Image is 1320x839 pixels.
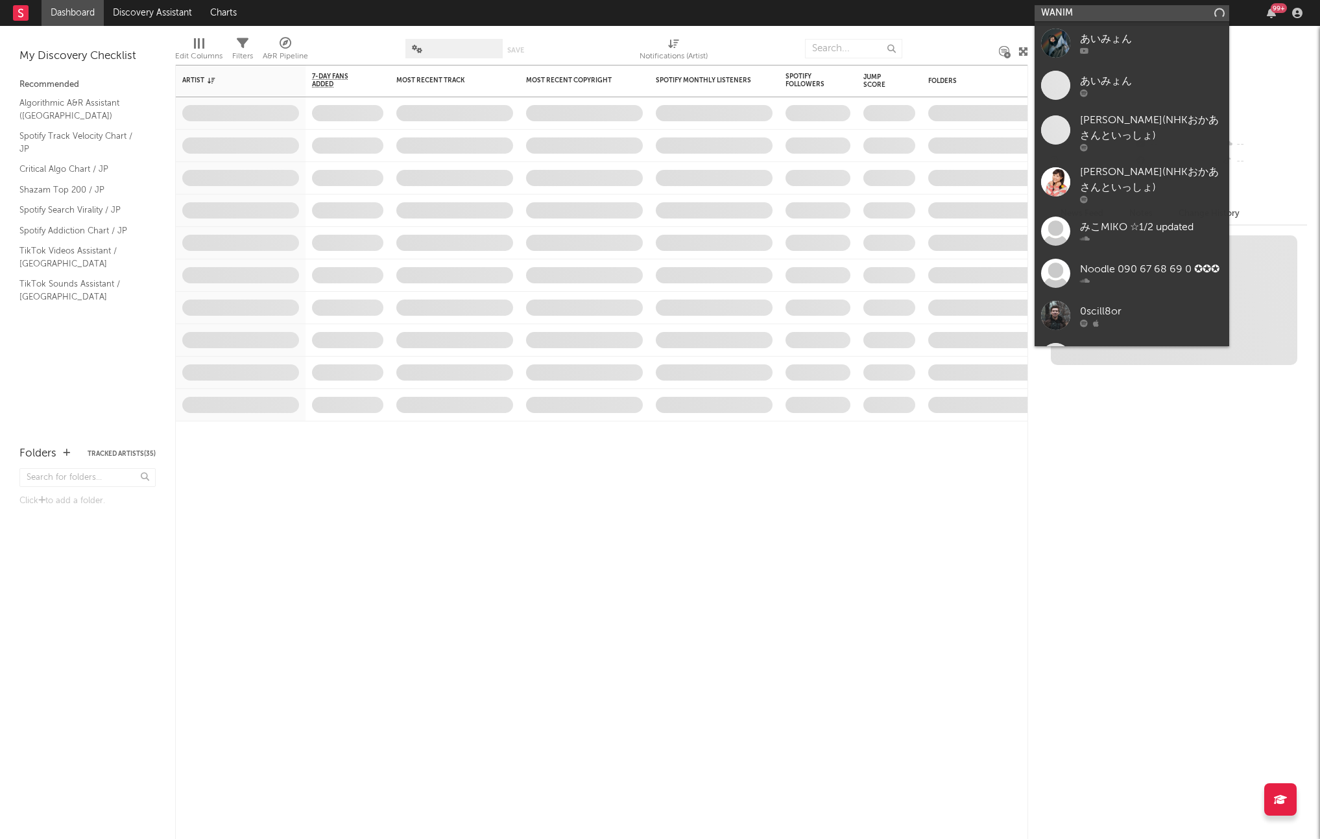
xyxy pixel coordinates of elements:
[182,77,280,84] div: Artist
[19,129,143,156] a: Spotify Track Velocity Chart / JP
[526,77,623,84] div: Most Recent Copyright
[1035,106,1229,158] a: [PERSON_NAME](NHKおかあさんといっしょ)
[19,162,143,176] a: Critical Algo Chart / JP
[1271,3,1287,13] div: 99 +
[175,32,222,70] div: Edit Columns
[19,244,143,270] a: TikTok Videos Assistant / [GEOGRAPHIC_DATA]
[1035,252,1229,294] a: Noodle 090 67 68 69 0 ✪✪✪
[312,73,364,88] span: 7-Day Fans Added
[640,49,708,64] div: Notifications (Artist)
[396,77,494,84] div: Most Recent Track
[232,32,253,70] div: Filters
[19,77,156,93] div: Recommended
[263,49,308,64] div: A&R Pipeline
[1080,219,1223,235] div: みこMIKO ☆1/2 updated
[19,49,156,64] div: My Discovery Checklist
[19,96,143,123] a: Algorithmic A&R Assistant ([GEOGRAPHIC_DATA])
[19,224,143,238] a: Spotify Addiction Chart / JP
[1080,261,1223,277] div: Noodle 090 67 68 69 0 ✪✪✪
[1035,5,1229,21] input: Search for artists
[1035,22,1229,64] a: あいみょん
[1080,165,1223,196] div: [PERSON_NAME](NHKおかあさんといっしょ)
[19,203,143,217] a: Spotify Search Virality / JP
[1267,8,1276,18] button: 99+
[19,277,143,303] a: TikTok Sounds Assistant / [GEOGRAPHIC_DATA]
[263,32,308,70] div: A&R Pipeline
[175,49,222,64] div: Edit Columns
[1035,337,1229,379] a: Sub-0
[1035,64,1229,106] a: あいみょん
[232,49,253,64] div: Filters
[1080,303,1223,319] div: 0scill8or
[19,183,143,197] a: Shazam Top 200 / JP
[1035,210,1229,252] a: みこMIKO ☆1/2 updated
[1221,153,1307,170] div: --
[863,73,896,89] div: Jump Score
[88,451,156,457] button: Tracked Artists(35)
[1080,31,1223,47] div: あいみょん
[656,77,753,84] div: Spotify Monthly Listeners
[1080,113,1223,144] div: [PERSON_NAME](NHKおかあさんといっしょ)
[19,446,56,462] div: Folders
[19,493,156,509] div: Click to add a folder.
[507,47,524,54] button: Save
[786,73,831,88] div: Spotify Followers
[19,468,156,487] input: Search for folders...
[1035,158,1229,210] a: [PERSON_NAME](NHKおかあさんといっしょ)
[928,77,1026,85] div: Folders
[640,32,708,70] div: Notifications (Artist)
[1221,136,1307,153] div: --
[1080,73,1223,89] div: あいみょん
[805,39,902,58] input: Search...
[1080,346,1223,361] div: Sub-0
[1035,294,1229,337] a: 0scill8or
